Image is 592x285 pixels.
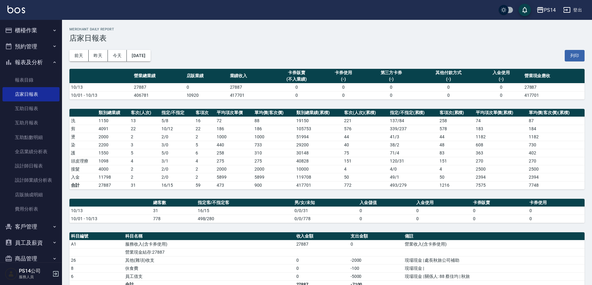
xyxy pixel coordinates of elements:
td: 2 / 0 [160,173,194,181]
a: 設計師業績分析表 [2,173,60,187]
td: 258 [215,149,253,157]
div: (不入業績) [273,76,320,82]
td: 11798 [97,173,129,181]
th: 指定/不指定 [160,109,194,117]
th: 平均項次單價 [215,109,253,117]
td: 44 [438,133,474,141]
button: 員工及薪資 [2,235,60,251]
td: 137 / 84 [388,117,438,125]
td: 900 [253,181,295,189]
td: 1098 [97,157,129,165]
td: 40828 [295,157,342,165]
td: 0 [479,91,523,99]
td: -100 [349,264,403,272]
td: 498/280 [196,215,293,223]
th: 總客數 [152,199,196,207]
div: (-) [419,76,478,82]
td: 417701 [295,181,342,189]
td: 8 [69,264,124,272]
td: 0 [272,83,322,91]
td: 72 [215,117,253,125]
td: 0 [415,207,471,215]
td: 275 [253,157,295,165]
td: 燙 [69,133,97,141]
td: 778 [152,215,196,223]
td: 5899 [215,173,253,181]
h2: Merchant Daily Report [69,27,585,31]
button: 昨天 [89,50,108,61]
td: 5 [194,141,215,149]
td: 27887 [295,240,349,248]
td: 3 / 1 [160,157,194,165]
td: 339 / 237 [388,125,438,133]
td: 伙食費 [124,264,294,272]
td: 0 [479,83,523,91]
div: 第三方卡券 [367,69,416,76]
td: 2 [129,165,160,173]
td: 75 [342,149,388,157]
td: 10/01 - 10/13 [69,91,132,99]
td: 120 / 31 [388,157,438,165]
td: 27887 [97,181,129,189]
td: 22 [129,125,160,133]
button: 前天 [69,50,89,61]
td: 2394 [527,173,585,181]
th: 支出金額 [349,232,403,240]
th: 客次(人次) [129,109,160,117]
td: 6 [194,149,215,157]
td: 0 [415,215,471,223]
td: 50 [438,173,474,181]
td: A1 [69,240,124,248]
td: 0 [322,83,365,91]
h3: 店家日報表 [69,34,585,42]
th: 類別總業績 [97,109,129,117]
th: 指定客/不指定客 [196,199,293,207]
td: 0 [471,207,528,215]
button: 今天 [108,50,127,61]
th: 科目編號 [69,232,124,240]
td: 0 [322,91,365,99]
td: 2000 [97,133,129,141]
td: 5 [129,149,160,157]
button: 報表及分析 [2,54,60,70]
td: 16/15 [160,181,194,189]
th: 客項次 [194,109,215,117]
td: 270 [474,157,528,165]
td: 2 / 0 [160,165,194,173]
td: 5 / 0 [160,149,194,157]
div: 入金使用 [481,69,521,76]
table: a dense table [69,109,585,189]
td: 0 [528,207,585,215]
a: 互助點數明細 [2,130,60,145]
th: 收入金額 [295,232,349,240]
td: 22 [194,125,215,133]
td: 2000 [215,165,253,173]
td: 417701 [228,91,272,99]
td: 10920 [185,91,228,99]
th: 平均項次單價(累積) [474,109,528,117]
td: 186 [215,125,253,133]
td: 0 [417,83,479,91]
div: (-) [323,76,364,82]
td: 59 [194,181,215,189]
td: 27887 [228,83,272,91]
td: 275 [215,157,253,165]
td: 員工借支 [124,272,294,280]
td: 151 [438,157,474,165]
td: 473 [215,181,253,189]
td: 88 [253,117,295,125]
td: 合計 [69,181,97,189]
td: 26 [69,256,124,264]
td: 48 [438,141,474,149]
td: 71 / 4 [388,149,438,157]
td: 51994 [295,133,342,141]
td: 0 [358,207,415,215]
td: 0/0/31 [293,207,358,215]
td: 入金 [69,173,97,181]
th: 店販業績 [185,69,228,83]
td: 4 / 0 [388,165,438,173]
td: 2 [129,173,160,181]
td: 10/01 - 10/13 [69,215,152,223]
td: 608 [474,141,528,149]
td: 41 / 3 [388,133,438,141]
